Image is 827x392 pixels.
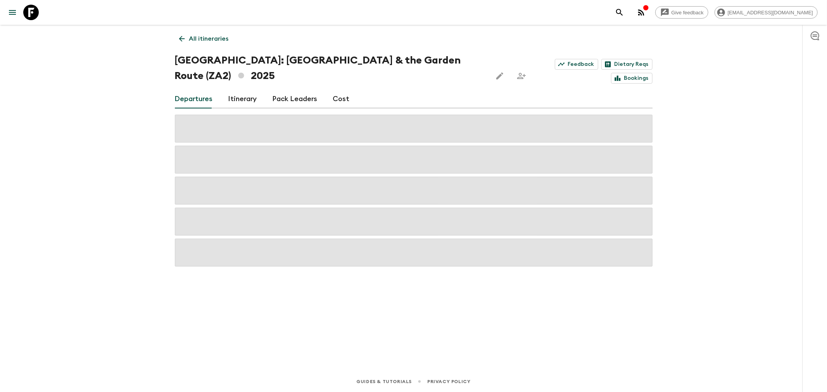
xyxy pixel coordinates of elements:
span: [EMAIL_ADDRESS][DOMAIN_NAME] [723,10,817,15]
a: All itineraries [175,31,233,46]
a: Guides & Tutorials [356,377,412,386]
h1: [GEOGRAPHIC_DATA]: [GEOGRAPHIC_DATA] & the Garden Route (ZA2) 2025 [175,53,486,84]
a: Cost [333,90,350,108]
a: Pack Leaders [273,90,318,108]
div: [EMAIL_ADDRESS][DOMAIN_NAME] [715,6,818,19]
span: Give feedback [667,10,708,15]
p: All itineraries [189,34,229,43]
a: Bookings [611,73,653,84]
a: Itinerary [228,90,257,108]
a: Dietary Reqs [601,59,653,70]
a: Feedback [555,59,598,70]
a: Give feedback [655,6,708,19]
span: Share this itinerary [514,68,529,84]
a: Privacy Policy [427,377,470,386]
a: Departures [175,90,213,108]
button: Edit this itinerary [492,68,508,84]
button: menu [5,5,20,20]
button: search adventures [612,5,627,20]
